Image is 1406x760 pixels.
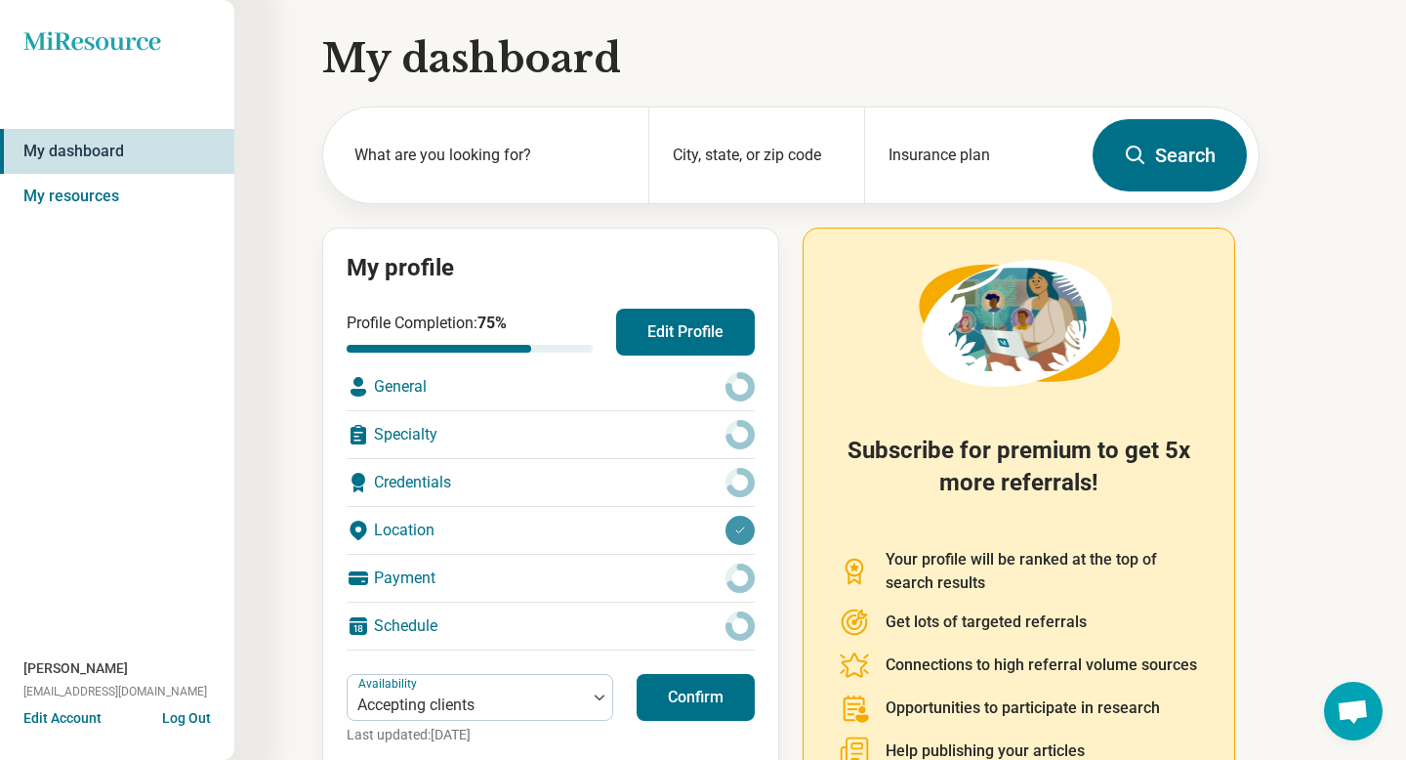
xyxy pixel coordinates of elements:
p: Your profile will be ranked at the top of search results [886,548,1199,595]
span: [EMAIL_ADDRESS][DOMAIN_NAME] [23,683,207,700]
div: Location [347,507,755,554]
div: Payment [347,555,755,602]
button: Confirm [637,674,755,721]
button: Log Out [162,708,211,724]
p: Last updated: [DATE] [347,725,613,745]
button: Edit Profile [616,309,755,356]
h1: My dashboard [322,31,1260,86]
div: Profile Completion: [347,312,593,353]
div: Credentials [347,459,755,506]
p: Get lots of targeted referrals [886,611,1087,634]
a: Open chat [1324,682,1383,740]
h2: My profile [347,252,755,285]
div: Specialty [347,411,755,458]
div: Schedule [347,603,755,650]
button: Edit Account [23,708,102,729]
span: [PERSON_NAME] [23,658,128,679]
div: General [347,363,755,410]
p: Opportunities to participate in research [886,697,1160,720]
p: Connections to high referral volume sources [886,654,1197,677]
h2: Subscribe for premium to get 5x more referrals! [839,435,1199,525]
button: Search [1093,119,1247,191]
span: 75 % [477,314,507,332]
label: What are you looking for? [354,144,625,167]
label: Availability [358,677,421,691]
